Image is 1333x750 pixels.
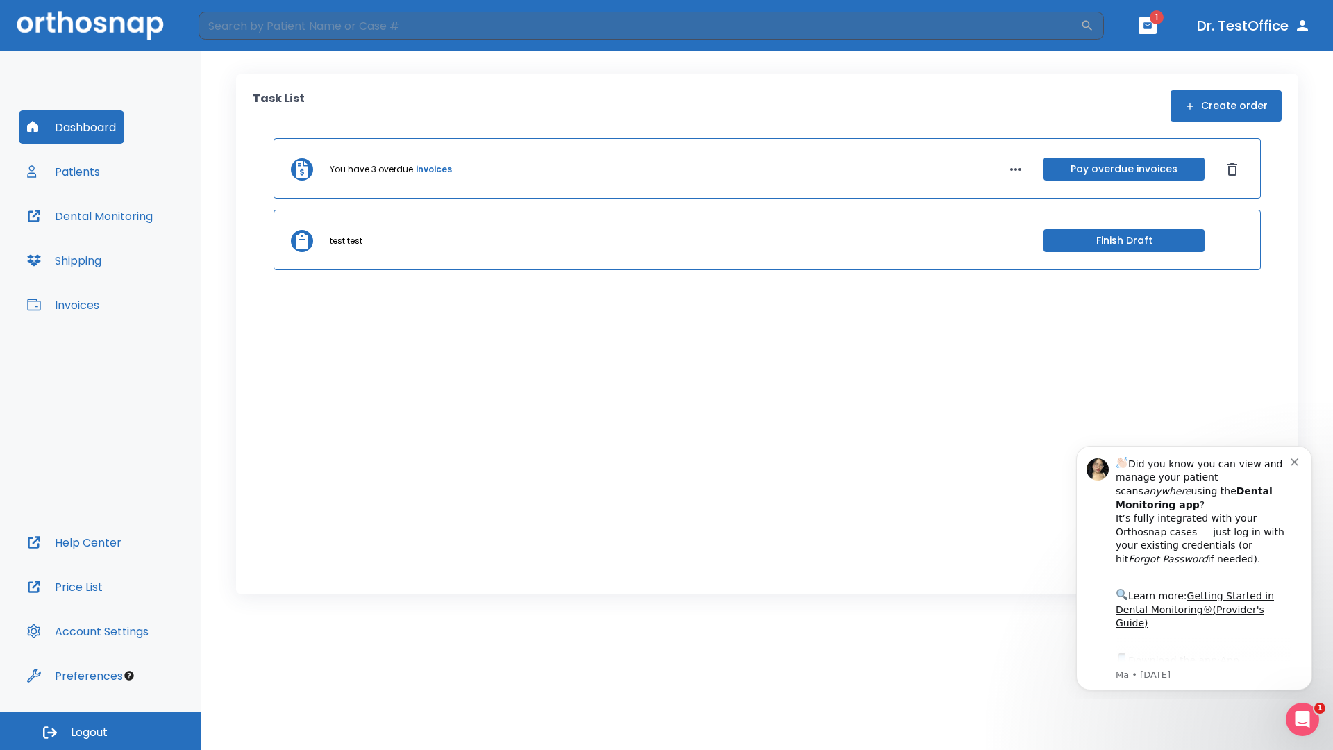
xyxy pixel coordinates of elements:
[19,570,111,603] button: Price List
[1043,229,1205,252] button: Finish Draft
[1150,10,1164,24] span: 1
[123,669,135,682] div: Tooltip anchor
[71,725,108,740] span: Logout
[19,615,157,648] button: Account Settings
[199,12,1080,40] input: Search by Patient Name or Case #
[1286,703,1319,736] iframe: Intercom live chat
[19,526,130,559] button: Help Center
[1221,158,1243,181] button: Dismiss
[1314,703,1325,714] span: 1
[330,235,362,247] p: test test
[235,22,246,33] button: Dismiss notification
[19,199,161,233] button: Dental Monitoring
[19,155,108,188] button: Patients
[60,235,235,248] p: Message from Ma, sent 6w ago
[1191,13,1316,38] button: Dr. TestOffice
[1171,90,1282,122] button: Create order
[1055,433,1333,699] iframe: Intercom notifications message
[17,11,164,40] img: Orthosnap
[19,659,131,692] button: Preferences
[60,218,235,289] div: Download the app: | ​ Let us know if you need help getting started!
[330,163,413,176] p: You have 3 overdue
[416,163,452,176] a: invoices
[1043,158,1205,181] button: Pay overdue invoices
[19,288,108,322] button: Invoices
[60,222,184,247] a: App Store
[19,244,110,277] button: Shipping
[19,110,124,144] button: Dashboard
[253,90,305,122] p: Task List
